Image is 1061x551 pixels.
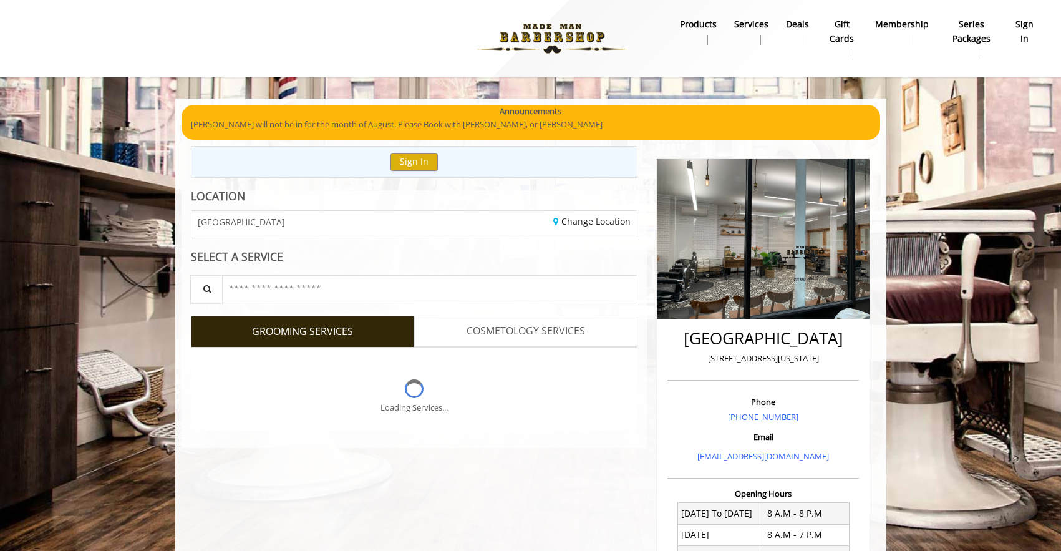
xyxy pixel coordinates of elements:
[777,16,818,48] a: DealsDeals
[1005,16,1043,48] a: sign insign in
[763,503,850,524] td: 8 A.M - 8 P.M
[191,118,871,131] p: [PERSON_NAME] will not be in for the month of August. Please Book with [PERSON_NAME], or [PERSON_...
[671,352,856,365] p: [STREET_ADDRESS][US_STATE]
[380,401,448,414] div: Loading Services...
[826,17,858,46] b: gift cards
[198,217,285,227] span: [GEOGRAPHIC_DATA]
[763,524,850,545] td: 8 A.M - 7 P.M
[190,275,223,303] button: Service Search
[671,397,856,406] h3: Phone
[553,215,631,227] a: Change Location
[500,105,561,118] b: Announcements
[946,17,997,46] b: Series packages
[697,451,829,462] a: [EMAIL_ADDRESS][DOMAIN_NAME]
[667,489,859,498] h3: Opening Hours
[818,16,866,62] a: Gift cardsgift cards
[680,17,717,31] b: products
[671,432,856,441] h3: Email
[866,16,937,48] a: MembershipMembership
[937,16,1005,62] a: Series packagesSeries packages
[191,188,245,203] b: LOCATION
[390,153,438,171] button: Sign In
[671,16,725,48] a: Productsproducts
[786,17,809,31] b: Deals
[725,16,777,48] a: ServicesServices
[467,323,585,339] span: COSMETOLOGY SERVICES
[252,324,353,340] span: GROOMING SERVICES
[875,17,929,31] b: Membership
[191,251,638,263] div: SELECT A SERVICE
[677,503,763,524] td: [DATE] To [DATE]
[191,347,638,431] div: Grooming services
[734,17,768,31] b: Services
[467,4,638,73] img: Made Man Barbershop logo
[728,411,798,422] a: [PHONE_NUMBER]
[671,329,856,348] h2: [GEOGRAPHIC_DATA]
[677,524,763,545] td: [DATE]
[1014,17,1034,46] b: sign in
